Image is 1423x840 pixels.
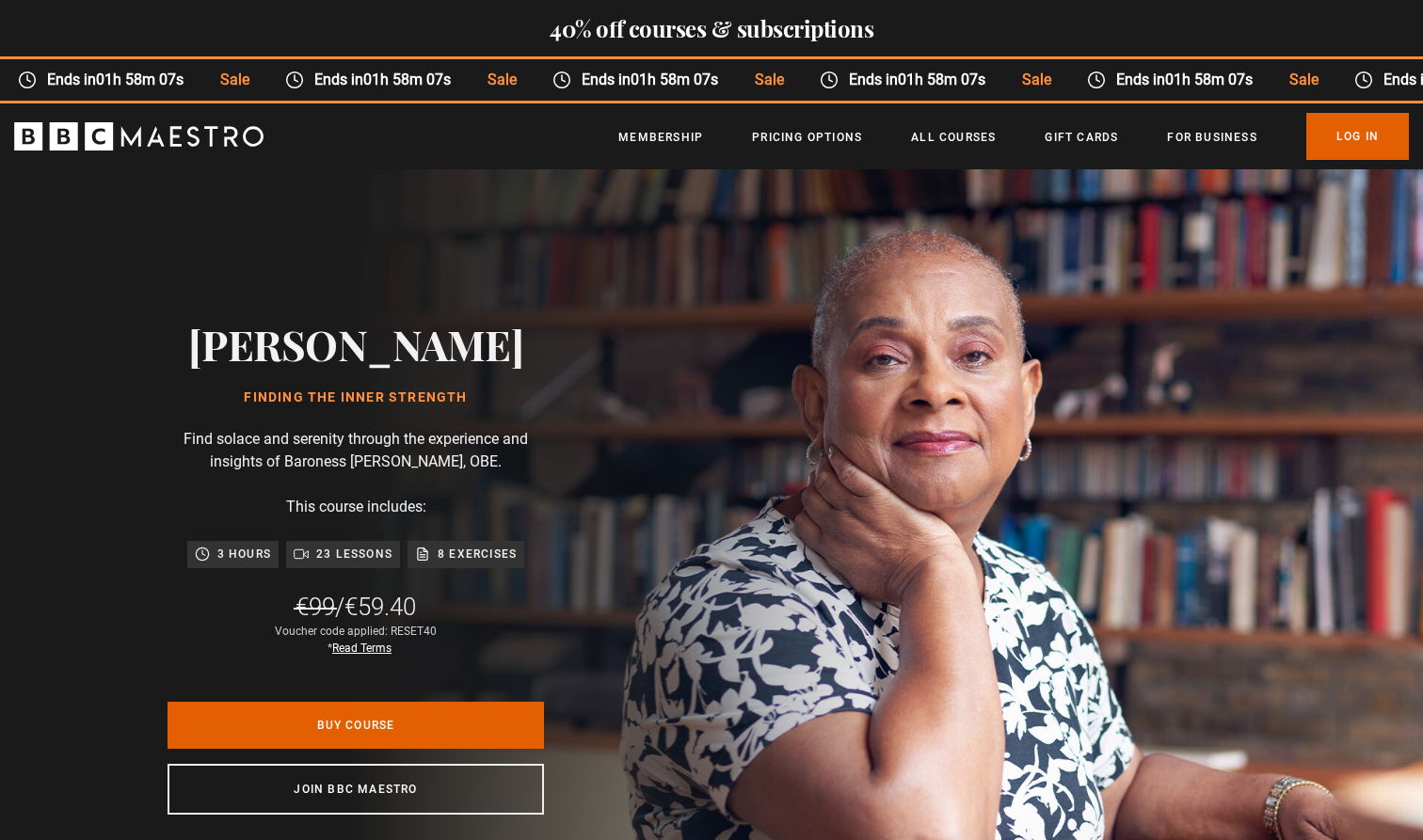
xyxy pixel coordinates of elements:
span: Sale [1002,69,1067,91]
div: Voucher code applied: RESET40 [275,623,437,657]
time: 01h 58m 07s [630,71,717,88]
svg: BBC Maestro [14,122,264,151]
a: Pricing Options [752,128,862,147]
p: 8 exercises [438,545,517,563]
time: 01h 58m 07s [1164,71,1252,88]
span: Ends in [838,69,1002,91]
span: Sale [1270,69,1335,91]
span: Sale [201,69,266,91]
p: 23 lessons [316,545,392,563]
p: Find solace and serenity through the experience and insights of Baroness [PERSON_NAME], OBE. [168,428,544,473]
span: Ends in [36,69,200,91]
div: / [296,591,416,623]
span: Ends in [570,69,735,91]
a: For business [1167,128,1256,147]
a: Gift Cards [1045,128,1118,147]
span: Ends in [303,69,468,91]
nav: Primary [618,113,1409,160]
a: Membership [618,128,703,147]
time: 01h 58m 07s [95,71,183,88]
span: Sale [469,69,534,91]
a: All Courses [911,128,996,147]
span: €99 [296,593,335,621]
time: 01h 58m 07s [362,71,450,88]
p: This course includes: [286,496,426,518]
time: 01h 58m 07s [897,71,984,88]
a: Log In [1306,113,1409,160]
p: 3 hours [217,545,271,563]
a: Buy Course [168,702,544,749]
span: Sale [735,69,800,91]
h2: [PERSON_NAME] [188,320,524,368]
h1: Finding the Inner Strength [188,390,524,405]
span: €59.40 [344,593,416,621]
span: Ends in [1105,69,1270,91]
a: Read Terms [332,642,392,655]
